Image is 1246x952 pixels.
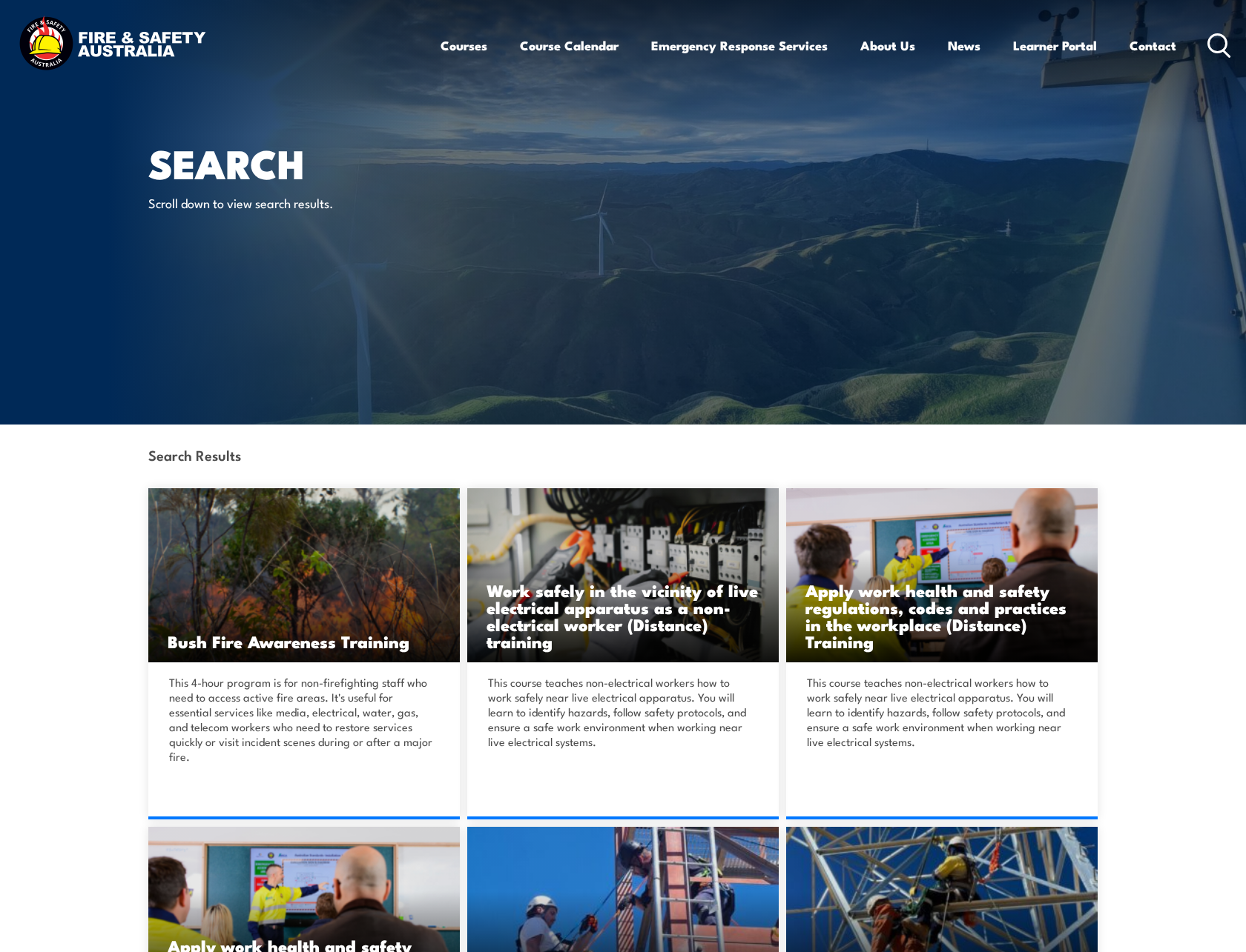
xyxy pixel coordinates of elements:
p: This course teaches non-electrical workers how to work safely near live electrical apparatus. You... [807,675,1072,749]
a: Work safely in the vicinity of live electrical apparatus as a non-electrical worker (Distance) tr... [467,488,779,662]
a: Emergency Response Services [651,26,828,65]
h3: Apply work health and safety regulations, codes and practices in the workplace (Distance) Training [805,582,1078,650]
h3: Bush Fire Awareness Training [168,633,441,650]
a: About Us [860,26,915,65]
a: Learner Portal [1013,26,1097,65]
a: Bush Fire Awareness Training [148,488,460,662]
strong: Search Results [148,445,241,465]
p: This 4-hour program is for non-firefighting staff who need to access active fire areas. It's usef... [169,675,435,764]
h3: Work safely in the vicinity of live electrical apparatus as a non-electrical worker (Distance) tr... [487,582,759,650]
a: Contact [1130,26,1176,65]
img: Summer Fire Hazards: Keeping Your Workplace Safe During Bushfire Season with Bushfire awareness t... [148,488,460,662]
img: Work safely in the vicinity of live electrical apparatus as a non-electrical worker (Distance) TR... [467,488,779,662]
p: This course teaches non-electrical workers how to work safely near live electrical apparatus. You... [488,675,754,749]
a: News [948,26,980,65]
a: Courses [441,26,487,65]
a: Course Calendar [520,26,619,65]
img: Apply work health and safety regulations, codes and practices in the workplace (Distance) Training [786,488,1098,662]
p: Scroll down to view search results. [148,194,419,211]
h1: Search [148,145,515,180]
